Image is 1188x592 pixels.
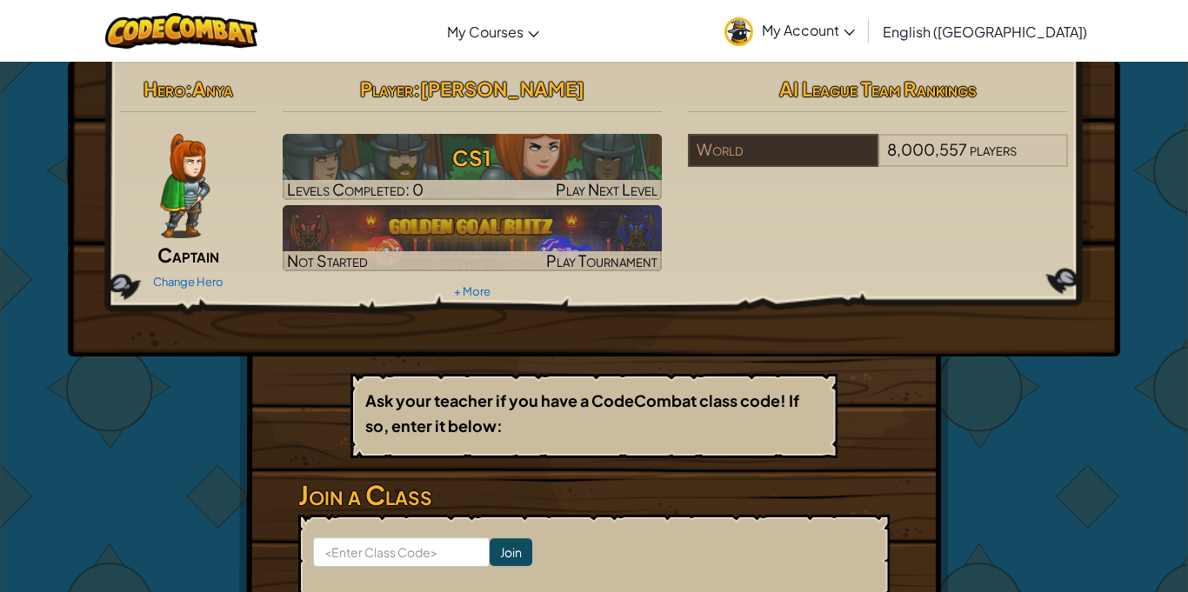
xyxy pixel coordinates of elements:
[883,23,1087,41] span: English ([GEOGRAPHIC_DATA])
[283,134,663,200] a: Play Next Level
[283,205,663,271] a: Not StartedPlay Tournament
[556,179,657,199] span: Play Next Level
[287,179,424,199] span: Levels Completed: 0
[724,17,753,46] img: avatar
[546,250,657,270] span: Play Tournament
[185,76,192,101] span: :
[283,205,663,271] img: Golden Goal
[454,284,491,298] a: + More
[438,8,548,55] a: My Courses
[360,76,413,101] span: Player
[447,23,524,41] span: My Courses
[160,134,210,238] img: captain-pose.png
[283,134,663,200] img: CS1
[283,138,663,177] h3: CS1
[157,243,219,267] span: Captain
[490,538,532,566] input: Join
[716,3,864,58] a: My Account
[313,537,490,567] input: <Enter Class Code>
[298,476,890,515] h3: Join a Class
[970,139,1017,159] span: players
[413,76,420,101] span: :
[143,76,185,101] span: Hero
[688,134,878,167] div: World
[874,8,1096,55] a: English ([GEOGRAPHIC_DATA])
[192,76,233,101] span: Anya
[287,250,368,270] span: Not Started
[365,390,799,436] b: Ask your teacher if you have a CodeCombat class code! If so, enter it below:
[762,21,855,39] span: My Account
[105,13,257,49] img: CodeCombat logo
[420,76,584,101] span: [PERSON_NAME]
[153,275,224,289] a: Change Hero
[887,139,967,159] span: 8,000,557
[688,150,1068,170] a: World8,000,557players
[779,76,977,101] span: AI League Team Rankings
